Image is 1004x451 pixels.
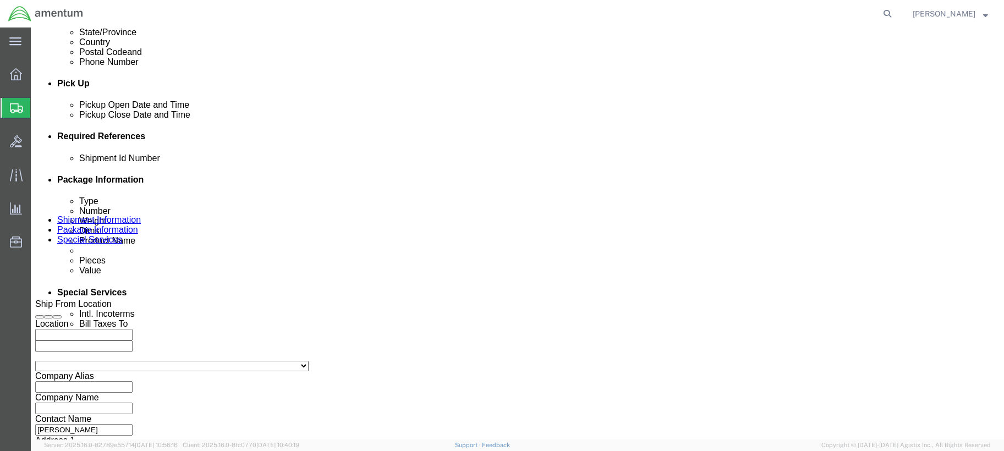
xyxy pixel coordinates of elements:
span: Copyright © [DATE]-[DATE] Agistix Inc., All Rights Reserved [821,441,991,450]
img: logo [8,5,84,22]
span: [DATE] 10:56:16 [135,442,178,448]
iframe: FS Legacy Container [31,28,1004,439]
a: Feedback [482,442,510,448]
span: Client: 2025.16.0-8fc0770 [183,442,299,448]
button: [PERSON_NAME] [912,7,989,20]
span: Server: 2025.16.0-82789e55714 [44,442,178,448]
span: Michael Aranda [913,8,975,20]
span: [DATE] 10:40:19 [256,442,299,448]
a: Support [455,442,482,448]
